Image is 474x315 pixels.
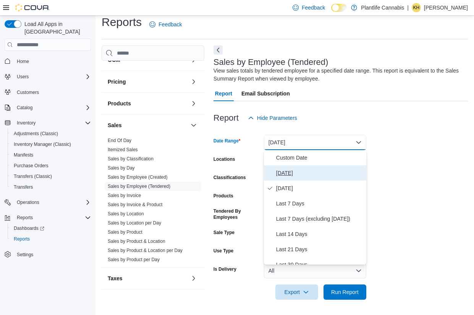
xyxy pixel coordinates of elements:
span: Sales by Employee (Created) [108,174,168,180]
span: Custom Date [276,153,363,162]
span: Load All Apps in [GEOGRAPHIC_DATA] [21,20,91,36]
button: Sales [108,121,188,129]
a: Sales by Invoice [108,193,141,198]
p: Plantlife Cannabis [361,3,404,12]
a: Feedback [146,17,185,32]
span: Inventory Manager (Classic) [11,140,91,149]
button: Home [2,55,94,66]
button: Catalog [14,103,36,112]
span: Sales by Day [108,165,135,171]
button: Inventory [14,118,39,128]
button: Products [108,100,188,107]
button: Taxes [189,274,198,283]
span: Customers [17,89,39,95]
label: Sale Type [214,229,235,236]
span: Last 7 Days (excluding [DATE]) [276,214,363,223]
span: Home [17,58,29,65]
button: Users [14,72,32,81]
button: Sales [189,121,198,130]
h3: Report [214,113,239,123]
span: KH [413,3,420,12]
label: Date Range [214,138,241,144]
a: Sales by Employee (Created) [108,174,168,180]
a: Reports [11,234,33,244]
a: Transfers (Classic) [11,172,55,181]
span: Report [215,86,232,101]
span: Dashboards [11,224,91,233]
span: Users [17,74,29,80]
span: Itemized Sales [108,147,138,153]
a: Customers [14,88,42,97]
a: Sales by Classification [108,156,154,162]
a: Dashboards [8,223,94,234]
button: All [264,263,366,278]
div: Select listbox [264,150,366,265]
p: [PERSON_NAME] [424,3,468,12]
label: Tendered By Employees [214,208,261,220]
a: Sales by Invoice & Product [108,202,162,207]
span: Manifests [11,150,91,160]
a: Sales by Location [108,211,144,216]
span: Feedback [159,21,182,28]
button: Customers [2,87,94,98]
button: [DATE] [264,135,366,150]
span: Reports [17,215,33,221]
span: Catalog [14,103,91,112]
label: Products [214,193,233,199]
span: Customers [14,87,91,97]
button: Catalog [2,102,94,113]
a: Adjustments (Classic) [11,129,61,138]
button: Export [275,284,318,300]
span: End Of Day [108,137,131,144]
a: Home [14,57,32,66]
label: Classifications [214,174,246,181]
span: Transfers (Classic) [11,172,91,181]
button: Transfers (Classic) [8,171,94,182]
h3: Taxes [108,275,123,282]
button: Settings [2,249,94,260]
a: Itemized Sales [108,147,138,152]
span: Last 30 Days [276,260,363,269]
span: Last 7 Days [276,199,363,208]
a: Settings [14,250,36,259]
h3: Sales by Employee (Tendered) [214,58,328,67]
button: Operations [2,197,94,208]
div: View sales totals by tendered employee for a specified date range. This report is equivalent to t... [214,67,464,83]
a: Dashboards [11,224,47,233]
span: Reports [14,236,30,242]
a: Inventory Manager (Classic) [11,140,74,149]
span: Hide Parameters [257,114,297,122]
span: Inventory [14,118,91,128]
label: Locations [214,156,235,162]
button: Reports [14,213,36,222]
span: Feedback [302,4,325,11]
span: Sales by Employee (Tendered) [108,183,170,189]
div: Sales [102,136,204,267]
span: Reports [11,234,91,244]
h3: Sales [108,121,122,129]
span: Run Report [331,288,359,296]
span: Last 14 Days [276,229,363,239]
button: Products [189,99,198,108]
span: Transfers [11,183,91,192]
label: Use Type [214,248,233,254]
span: Inventory [17,120,36,126]
span: Sales by Location per Day [108,220,161,226]
span: Home [14,56,91,66]
span: Sales by Invoice [108,192,141,199]
span: Dashboards [14,225,44,231]
span: Manifests [14,152,33,158]
nav: Complex example [5,52,91,280]
span: Sales by Product [108,229,142,235]
button: Adjustments (Classic) [8,128,94,139]
input: Dark Mode [331,4,347,12]
a: Sales by Employee (Tendered) [108,184,170,189]
span: Reports [14,213,91,222]
span: Email Subscription [241,86,290,101]
span: Adjustments (Classic) [11,129,91,138]
span: Catalog [17,105,32,111]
